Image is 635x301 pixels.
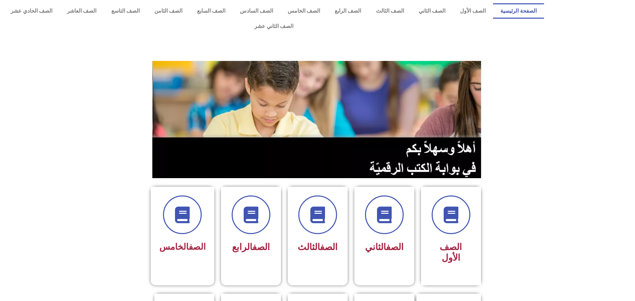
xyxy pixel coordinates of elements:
[320,242,338,252] a: الصف
[327,3,368,19] a: الصف الرابع
[440,242,462,263] span: الصف الأول
[365,242,404,252] span: الثاني
[189,242,206,252] a: الصف
[233,3,280,19] a: الصف السادس
[368,3,411,19] a: الصف الثالث
[453,3,493,19] a: الصف الأول
[252,242,270,252] a: الصف
[298,242,338,252] span: الثالث
[232,242,270,252] span: الرابع
[493,3,544,19] a: الصفحة الرئيسية
[411,3,453,19] a: الصف الثاني
[104,3,147,19] a: الصف التاسع
[190,3,233,19] a: الصف السابع
[3,3,60,19] a: الصف الحادي عشر
[3,19,544,34] a: الصف الثاني عشر
[386,242,404,252] a: الصف
[147,3,190,19] a: الصف الثامن
[159,242,206,252] span: الخامس
[280,3,327,19] a: الصف الخامس
[60,3,104,19] a: الصف العاشر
